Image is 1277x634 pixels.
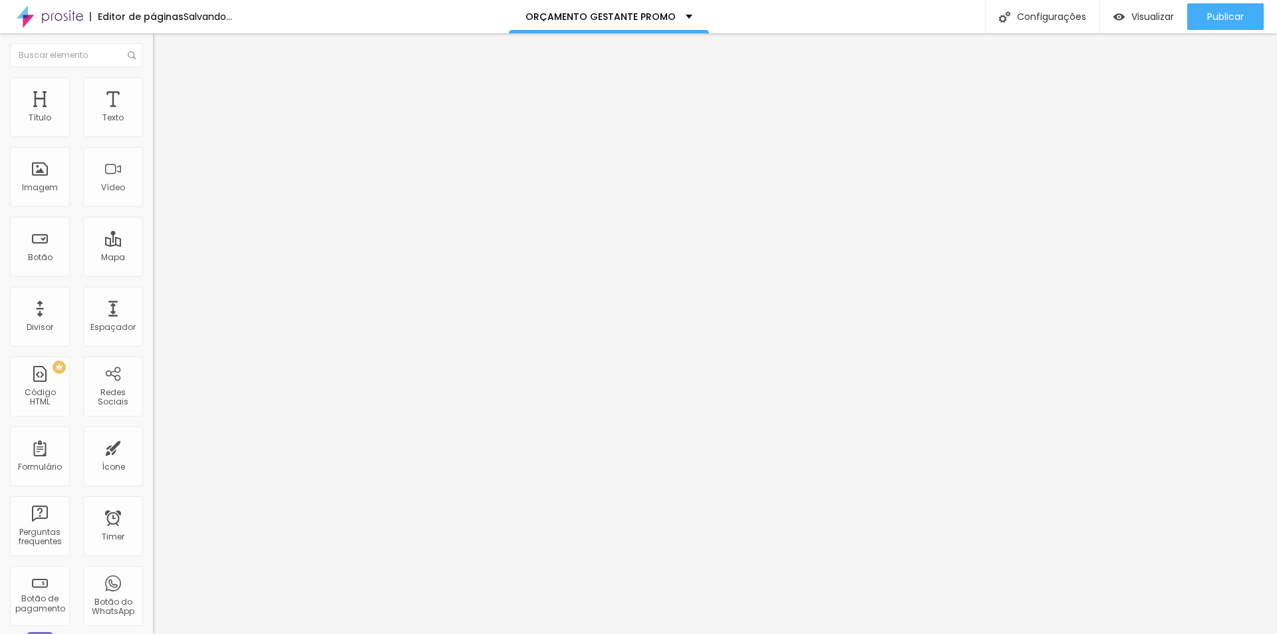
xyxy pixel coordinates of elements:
span: Visualizar [1131,11,1174,22]
span: Publicar [1207,11,1244,22]
div: Ícone [102,462,125,472]
div: Espaçador [90,323,136,332]
div: Editor de páginas [90,12,184,21]
div: Formulário [18,462,62,472]
div: Título [29,113,51,122]
div: Vídeo [101,183,125,192]
div: Perguntas frequentes [13,528,66,547]
div: Redes Sociais [86,388,139,407]
div: Timer [102,532,124,542]
div: Divisor [27,323,53,332]
div: Texto [102,113,124,122]
div: Salvando... [184,12,232,21]
div: Botão [28,253,53,262]
div: Código HTML [13,388,66,407]
div: Botão do WhatsApp [86,597,139,617]
button: Publicar [1187,3,1264,30]
input: Buscar elemento [10,43,143,67]
img: Icone [128,51,136,59]
p: ORÇAMENTO GESTANTE PROMO [525,12,676,21]
div: Botão de pagamento [13,594,66,613]
img: view-1.svg [1113,11,1125,23]
button: Visualizar [1100,3,1187,30]
div: Mapa [101,253,125,262]
img: Icone [999,11,1010,23]
div: Imagem [22,183,58,192]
